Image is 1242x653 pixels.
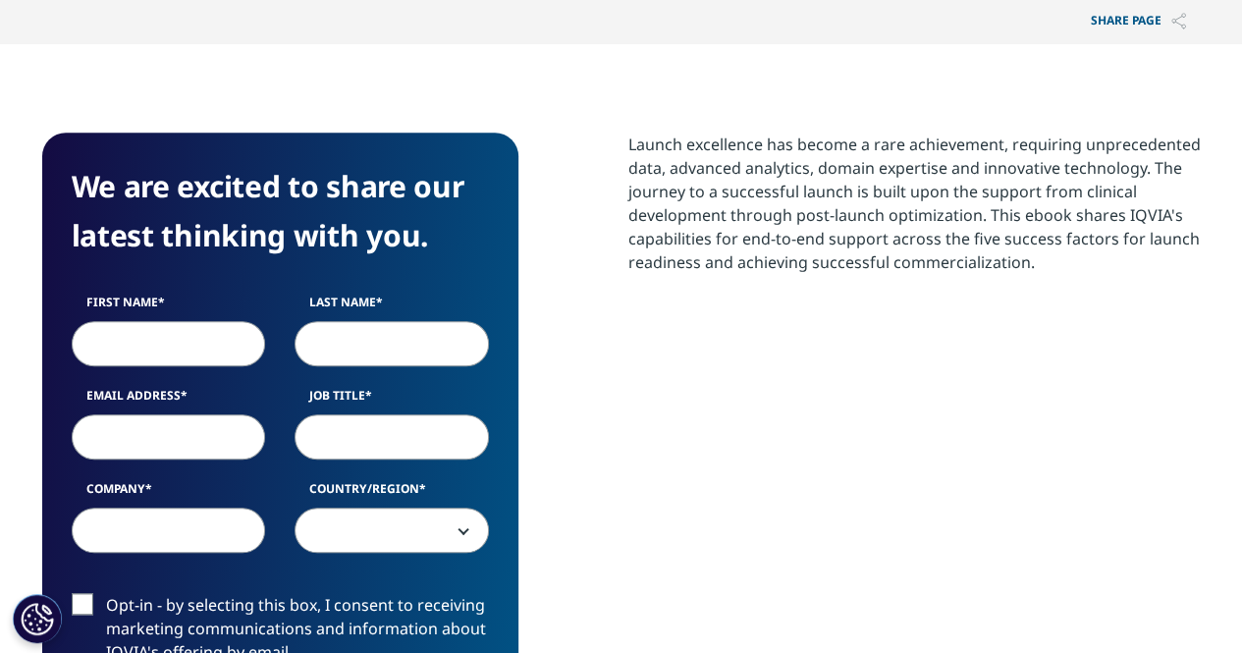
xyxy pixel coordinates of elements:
label: Email Address [72,387,266,414]
label: Job Title [295,387,489,414]
label: Last Name [295,294,489,321]
h4: We are excited to share our latest thinking with you. [72,162,489,260]
p: Launch excellence has become a rare achievement, requiring unprecedented data, advanced analytics... [628,133,1201,289]
label: Country/Region [295,480,489,508]
button: Cookies Settings [13,594,62,643]
label: First Name [72,294,266,321]
label: Company [72,480,266,508]
img: Share PAGE [1171,13,1186,29]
